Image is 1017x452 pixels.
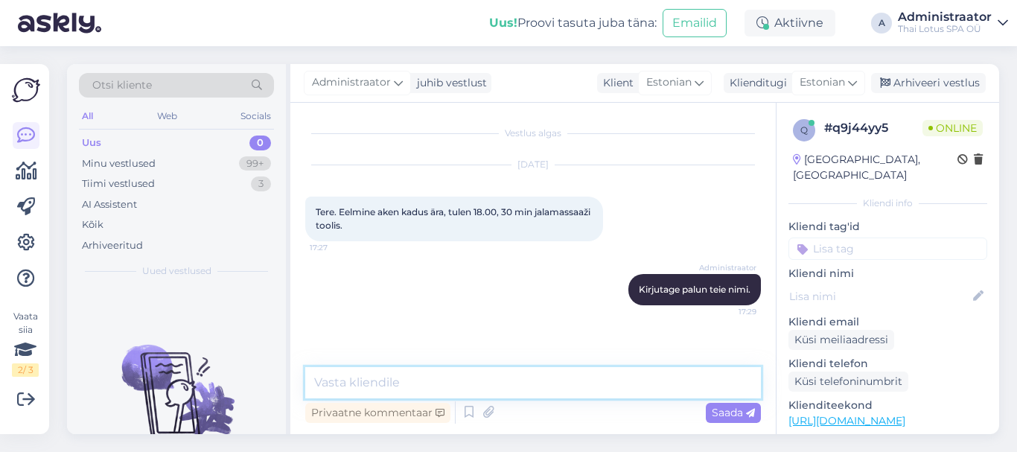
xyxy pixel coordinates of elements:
[788,433,987,447] p: Vaata edasi ...
[789,288,970,305] input: Lisa nimi
[724,75,787,91] div: Klienditugi
[154,106,180,126] div: Web
[305,158,761,171] div: [DATE]
[82,238,143,253] div: Arhiveeritud
[305,127,761,140] div: Vestlus algas
[411,75,487,91] div: juhib vestlust
[489,14,657,32] div: Proovi tasuta juba täna:
[237,106,274,126] div: Socials
[793,152,957,183] div: [GEOGRAPHIC_DATA], [GEOGRAPHIC_DATA]
[249,136,271,150] div: 0
[82,217,103,232] div: Kõik
[79,106,96,126] div: All
[67,318,286,452] img: No chats
[305,403,450,423] div: Privaatne kommentaar
[788,197,987,210] div: Kliendi info
[82,176,155,191] div: Tiimi vestlused
[788,356,987,372] p: Kliendi telefon
[922,120,983,136] span: Online
[12,363,39,377] div: 2 / 3
[871,73,986,93] div: Arhiveeri vestlus
[871,13,892,34] div: A
[824,119,922,137] div: # q9j44yy5
[800,124,808,136] span: q
[82,197,137,212] div: AI Assistent
[82,156,156,171] div: Minu vestlused
[316,206,593,231] span: Tere. Eelmine aken kadus ära, tulen 18.00, 30 min jalamassaaži toolis.
[646,74,692,91] span: Estonian
[142,264,211,278] span: Uued vestlused
[788,330,894,350] div: Küsi meiliaadressi
[310,242,366,253] span: 17:27
[489,16,517,30] b: Uus!
[788,398,987,413] p: Klienditeekond
[712,406,755,419] span: Saada
[701,306,756,317] span: 17:29
[12,76,40,104] img: Askly Logo
[800,74,845,91] span: Estonian
[788,314,987,330] p: Kliendi email
[639,284,750,295] span: Kirjutage palun teie nimi.
[92,77,152,93] span: Otsi kliente
[239,156,271,171] div: 99+
[745,10,835,36] div: Aktiivne
[312,74,391,91] span: Administraator
[788,266,987,281] p: Kliendi nimi
[12,310,39,377] div: Vaata siia
[898,11,1008,35] a: AdministraatorThai Lotus SPA OÜ
[898,11,992,23] div: Administraator
[788,238,987,260] input: Lisa tag
[251,176,271,191] div: 3
[898,23,992,35] div: Thai Lotus SPA OÜ
[699,262,756,273] span: Administraator
[82,136,101,150] div: Uus
[788,372,908,392] div: Küsi telefoninumbrit
[663,9,727,37] button: Emailid
[788,219,987,235] p: Kliendi tag'id
[597,75,634,91] div: Klient
[788,414,905,427] a: [URL][DOMAIN_NAME]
